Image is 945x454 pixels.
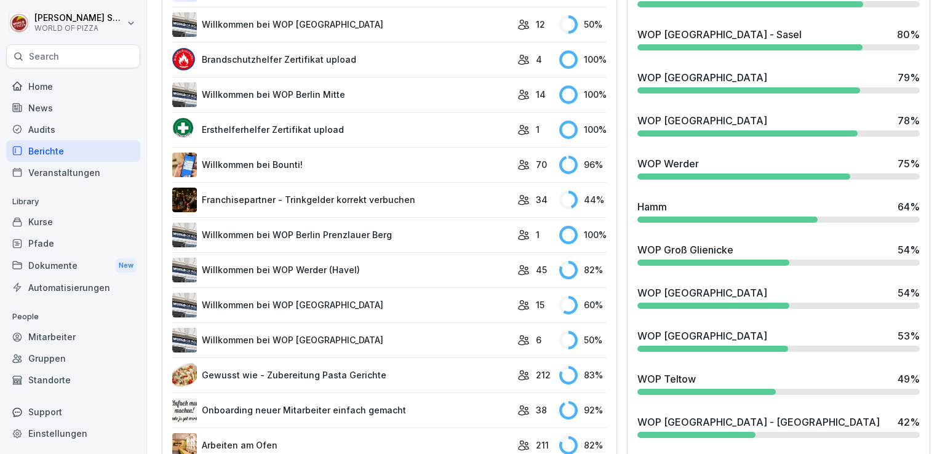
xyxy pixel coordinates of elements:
[559,156,607,174] div: 96 %
[632,324,925,357] a: WOP [GEOGRAPHIC_DATA]53%
[637,27,802,42] div: WOP [GEOGRAPHIC_DATA] - Sasel
[637,285,767,300] div: WOP [GEOGRAPHIC_DATA]
[536,88,546,101] p: 14
[898,199,920,214] div: 64 %
[536,228,540,241] p: 1
[536,18,545,31] p: 12
[632,281,925,314] a: WOP [GEOGRAPHIC_DATA]54%
[637,156,699,171] div: WOP Werder
[6,192,140,212] p: Library
[6,326,140,348] a: Mitarbeiter
[559,86,607,104] div: 100 %
[536,158,547,171] p: 70
[172,117,511,142] a: Ersthelferhelfer Zertifikat upload
[536,439,549,452] p: 211
[559,50,607,69] div: 100 %
[6,277,140,298] a: Automatisierungen
[637,199,667,214] div: Hamm
[637,70,767,85] div: WOP [GEOGRAPHIC_DATA]
[6,162,140,183] a: Veranstaltungen
[172,258,197,282] img: mu4g9o7ybtwdv45nsapirq70.png
[172,82,197,107] img: ax2nnx46jihk0u0mqtqfo3fl.png
[559,261,607,279] div: 82 %
[6,307,140,327] p: People
[6,254,140,277] a: DokumenteNew
[172,153,511,177] a: Willkommen bei Bounti!
[897,27,920,42] div: 80 %
[6,348,140,369] div: Gruppen
[172,328,197,352] img: ax2nnx46jihk0u0mqtqfo3fl.png
[172,153,197,177] img: qtrc0fztszvwqdbgkr2zzb4e.png
[6,119,140,140] a: Audits
[172,188,511,212] a: Franchisepartner - Trinkgelder korrekt verbuchen
[29,50,59,63] p: Search
[898,156,920,171] div: 75 %
[172,12,511,37] a: Willkommen bei WOP [GEOGRAPHIC_DATA]
[536,368,551,381] p: 212
[632,194,925,228] a: Hamm64%
[116,258,137,273] div: New
[172,363,197,388] img: oj3wlxclwqmvs3yn8voeppsp.png
[6,401,140,423] div: Support
[536,263,547,276] p: 45
[536,123,540,136] p: 1
[172,117,197,142] img: u5vcgwxi38kj67gkqa1fqwc1.png
[559,331,607,349] div: 50 %
[172,188,197,212] img: cvpl9dphsaj6te37tr820l4c.png
[898,70,920,85] div: 79 %
[172,398,197,423] img: jqubbvx9c2r4yejefextytfg.png
[34,13,124,23] p: [PERSON_NAME] Seraphim
[172,47,511,72] a: Brandschutzhelfer Zertifikat upload
[172,398,511,423] a: Onboarding neuer Mitarbeiter einfach gemacht
[559,15,607,34] div: 50 %
[559,296,607,314] div: 60 %
[536,53,542,66] p: 4
[536,298,544,311] p: 15
[172,293,197,317] img: ax2nnx46jihk0u0mqtqfo3fl.png
[536,193,548,206] p: 34
[632,410,925,443] a: WOP [GEOGRAPHIC_DATA] - [GEOGRAPHIC_DATA]42%
[898,329,920,343] div: 53 %
[637,415,880,429] div: WOP [GEOGRAPHIC_DATA] - [GEOGRAPHIC_DATA]
[632,65,925,98] a: WOP [GEOGRAPHIC_DATA]79%
[637,329,767,343] div: WOP [GEOGRAPHIC_DATA]
[632,22,925,55] a: WOP [GEOGRAPHIC_DATA] - Sasel80%
[6,140,140,162] div: Berichte
[898,285,920,300] div: 54 %
[637,372,696,386] div: WOP Teltow
[172,12,197,37] img: ax2nnx46jihk0u0mqtqfo3fl.png
[6,423,140,444] a: Einstellungen
[637,242,733,257] div: WOP Groß Glienicke
[6,369,140,391] div: Standorte
[559,121,607,139] div: 100 %
[898,372,920,386] div: 49 %
[898,242,920,257] div: 54 %
[559,366,607,384] div: 83 %
[6,76,140,97] a: Home
[536,333,541,346] p: 6
[172,223,511,247] a: Willkommen bei WOP Berlin Prenzlauer Berg
[898,113,920,128] div: 78 %
[172,82,511,107] a: Willkommen bei WOP Berlin Mitte
[172,293,511,317] a: Willkommen bei WOP [GEOGRAPHIC_DATA]
[559,401,607,420] div: 92 %
[6,97,140,119] a: News
[632,151,925,185] a: WOP Werder75%
[6,211,140,233] a: Kurse
[172,258,511,282] a: Willkommen bei WOP Werder (Havel)
[559,226,607,244] div: 100 %
[34,24,124,33] p: WORLD OF PIZZA
[632,367,925,400] a: WOP Teltow49%
[172,363,511,388] a: Gewusst wie - Zubereitung Pasta Gerichte
[6,233,140,254] a: Pfade
[172,223,197,247] img: ax2nnx46jihk0u0mqtqfo3fl.png
[637,113,767,128] div: WOP [GEOGRAPHIC_DATA]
